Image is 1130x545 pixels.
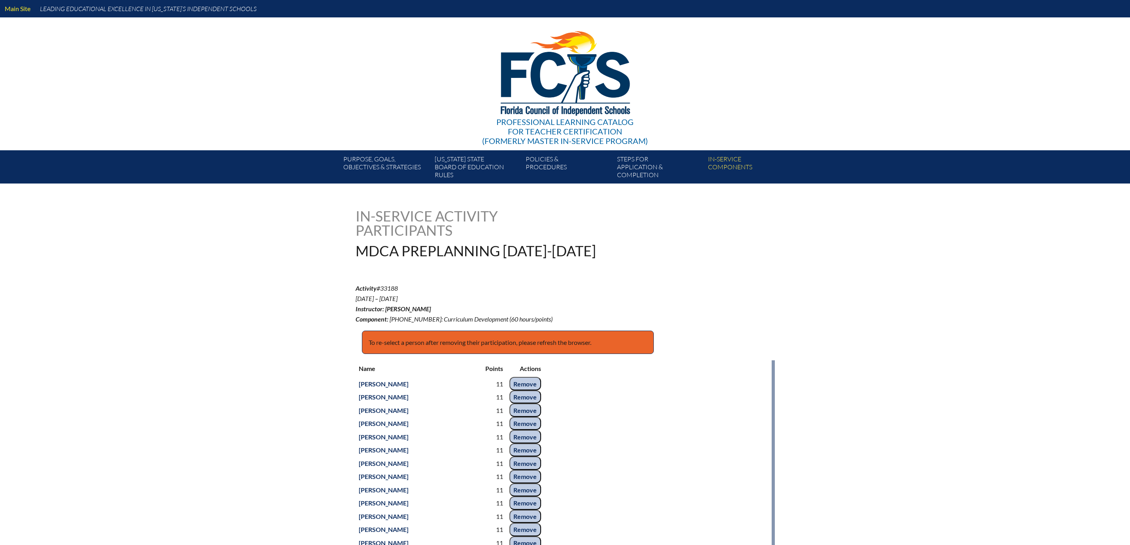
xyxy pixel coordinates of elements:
a: [PERSON_NAME] [356,392,412,402]
p: Points [485,363,503,374]
input: Remove [509,470,541,483]
input: Remove [509,510,541,523]
a: [PERSON_NAME] [356,524,412,535]
span: [PHONE_NUMBER]: Curriculum Development [390,315,508,323]
a: Main Site [2,3,34,14]
input: Remove [509,456,541,470]
input: Remove [509,390,541,404]
a: Professional Learning Catalog for Teacher Certification(formerly Master In-service Program) [479,16,651,147]
a: [PERSON_NAME] [356,405,412,416]
td: 11 [482,430,506,443]
a: Purpose, goals,objectives & strategies [340,153,431,184]
span: [PERSON_NAME] [385,305,431,312]
input: Remove [509,403,541,417]
td: 11 [482,443,506,457]
a: [PERSON_NAME] [356,471,412,482]
a: In-servicecomponents [705,153,796,184]
p: Name [359,363,479,374]
input: Remove [509,417,541,430]
td: 11 [482,377,506,390]
td: 11 [482,403,506,417]
td: 11 [482,483,506,497]
input: Remove [509,496,541,510]
input: Remove [509,430,541,443]
a: [PERSON_NAME] [356,498,412,508]
h1: MDCA Preplanning [DATE]-[DATE] [356,244,615,258]
a: Steps forapplication & completion [614,153,705,184]
td: 11 [482,496,506,510]
input: Remove [509,523,541,536]
a: [US_STATE] StateBoard of Education rules [432,153,522,184]
p: To re-select a person after removing their participation, please refresh the browser. [362,331,654,354]
td: 11 [482,523,506,536]
span: (60 hours/points) [509,315,553,323]
input: Remove [509,377,541,390]
span: [DATE] – [DATE] [356,295,397,302]
h1: In-service Activity Participants [356,209,515,237]
a: [PERSON_NAME] [356,484,412,495]
a: [PERSON_NAME] [356,458,412,469]
a: [PERSON_NAME] [356,445,412,455]
b: Instructor: [356,305,384,312]
td: 11 [482,390,506,404]
img: FCISlogo221.eps [483,17,647,125]
td: 11 [482,510,506,523]
a: [PERSON_NAME] [356,418,412,429]
input: Remove [509,443,541,457]
span: for Teacher Certification [508,127,622,136]
td: 11 [482,417,506,430]
input: Remove [509,483,541,497]
td: 11 [482,470,506,483]
div: Professional Learning Catalog (formerly Master In-service Program) [482,117,648,146]
p: #33188 [356,283,634,324]
b: Activity [356,284,377,292]
a: Policies &Procedures [522,153,613,184]
a: [PERSON_NAME] [356,511,412,522]
p: Actions [509,363,541,374]
a: [PERSON_NAME] [356,431,412,442]
td: 11 [482,456,506,470]
b: Component: [356,315,388,323]
a: [PERSON_NAME] [356,378,412,389]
